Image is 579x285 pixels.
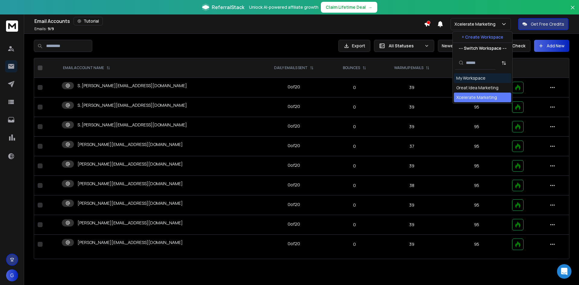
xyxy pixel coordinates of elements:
p: [PERSON_NAME][EMAIL_ADDRESS][DOMAIN_NAME] [78,181,183,187]
td: 95 [445,176,508,195]
button: Get Free Credits [518,18,568,30]
div: 0 of 20 [288,182,300,188]
div: 0 of 20 [288,143,300,149]
div: Xcelerate Marketing [456,94,497,100]
p: [PERSON_NAME][EMAIL_ADDRESS][DOMAIN_NAME] [78,161,183,167]
p: DAILY EMAILS SENT [274,65,308,70]
button: + Create Workspace [453,32,512,43]
td: 95 [445,117,508,137]
td: 39 [379,215,445,235]
td: 37 [379,137,445,156]
td: 39 [379,235,445,254]
p: Unlock AI-powered affiliate growth [249,4,318,10]
button: Add New [534,40,569,52]
p: 0 [334,124,375,130]
p: + Create Workspace [462,34,503,40]
button: Sort by Sort A-Z [498,57,510,69]
span: ReferralStack [212,4,244,11]
div: EMAIL ACCOUNT NAME [63,65,110,70]
td: 39 [379,97,445,117]
button: Claim Lifetime Deal→ [321,2,377,13]
td: 95 [445,195,508,215]
p: 0 [334,222,375,228]
p: Get Free Credits [531,21,564,27]
p: S..[PERSON_NAME][EMAIL_ADDRESS][DOMAIN_NAME] [78,122,187,128]
p: WARMUP EMAILS [394,65,423,70]
p: S..[PERSON_NAME][EMAIL_ADDRESS][DOMAIN_NAME] [78,102,187,108]
button: Close banner [569,4,577,18]
div: Email Accounts [34,17,424,25]
div: 0 of 20 [288,103,300,109]
td: 39 [379,78,445,97]
td: 95 [445,156,508,176]
td: 95 [445,235,508,254]
td: 95 [445,137,508,156]
td: 95 [445,78,508,97]
button: Export [338,40,370,52]
button: G [6,269,18,281]
p: S..[PERSON_NAME][EMAIL_ADDRESS][DOMAIN_NAME] [78,83,187,89]
td: 39 [379,195,445,215]
div: 0 of 20 [288,221,300,227]
p: 0 [334,182,375,188]
div: Great Idea Marketing [456,85,498,91]
p: Emails : [34,27,54,31]
p: 0 [334,143,375,149]
p: --- Switch Workspace --- [459,45,507,51]
p: [PERSON_NAME][EMAIL_ADDRESS][DOMAIN_NAME] [78,200,183,206]
span: → [368,4,372,10]
div: 0 of 20 [288,123,300,129]
button: Newest [438,40,477,52]
div: 0 of 20 [288,162,300,168]
td: 38 [379,176,445,195]
p: 0 [334,202,375,208]
p: [PERSON_NAME][EMAIL_ADDRESS][DOMAIN_NAME] [78,220,183,226]
p: 0 [334,84,375,90]
div: Open Intercom Messenger [557,264,571,279]
div: 0 of 20 [288,84,300,90]
p: Xcelerate Marketing [454,21,498,27]
div: 0 of 20 [288,241,300,247]
p: [PERSON_NAME][EMAIL_ADDRESS][DOMAIN_NAME] [78,239,183,245]
td: 95 [445,97,508,117]
p: All Statuses [389,43,422,49]
td: 39 [379,117,445,137]
p: 0 [334,163,375,169]
div: My Workspace [456,75,486,81]
p: BOUNCES [343,65,360,70]
p: 0 [334,104,375,110]
span: 9 / 9 [48,26,54,31]
td: 95 [445,215,508,235]
div: 0 of 20 [288,201,300,207]
p: 0 [334,241,375,247]
button: Tutorial [74,17,103,25]
td: 39 [379,156,445,176]
p: [PERSON_NAME][EMAIL_ADDRESS][DOMAIN_NAME] [78,141,183,147]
